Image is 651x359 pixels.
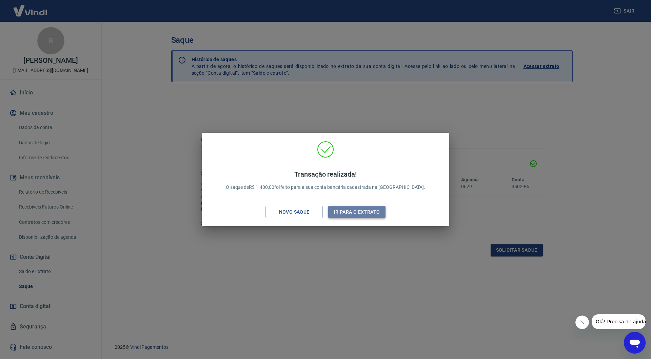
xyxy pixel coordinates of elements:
[328,206,386,218] button: Ir para o extrato
[4,5,57,10] span: Olá! Precisa de ajuda?
[271,208,318,216] div: Novo saque
[226,170,426,178] h4: Transação realizada!
[226,170,426,191] p: O saque de R$ 1.400,00 foi feito para a sua conta bancária cadastrada na [GEOGRAPHIC_DATA].
[592,314,646,329] iframe: Mensagem da empresa
[265,206,323,218] button: Novo saque
[624,332,646,354] iframe: Botão para abrir a janela de mensagens
[575,316,589,329] iframe: Fechar mensagem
